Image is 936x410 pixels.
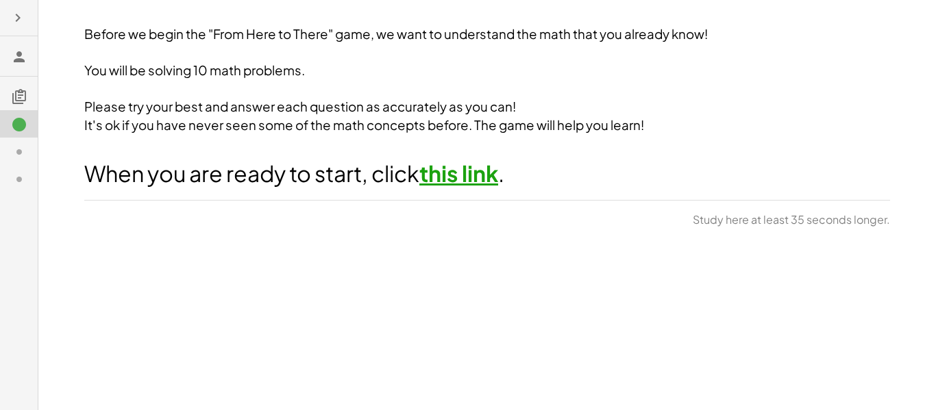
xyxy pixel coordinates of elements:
span: . [498,159,504,187]
span: Before we begin the "From Here to There" game, we want to understand the math that you already know! [84,26,708,42]
i: Task finished. [11,116,27,133]
span: Please try your best and answer each question as accurately as you can! [84,99,516,114]
span: You will be solving 10 math problems. [84,62,305,78]
i: Task not started. [11,171,27,188]
span: Study here at least 35 seconds longer. [693,212,890,228]
i: Task not started. [11,144,27,160]
span: When you are ready to start, click [84,159,419,187]
a: this link [419,159,498,187]
span: It's ok if you have never seen some of the math concepts before. The game will help you learn! [84,117,644,133]
i: Saathvik Devireddy [11,49,27,65]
